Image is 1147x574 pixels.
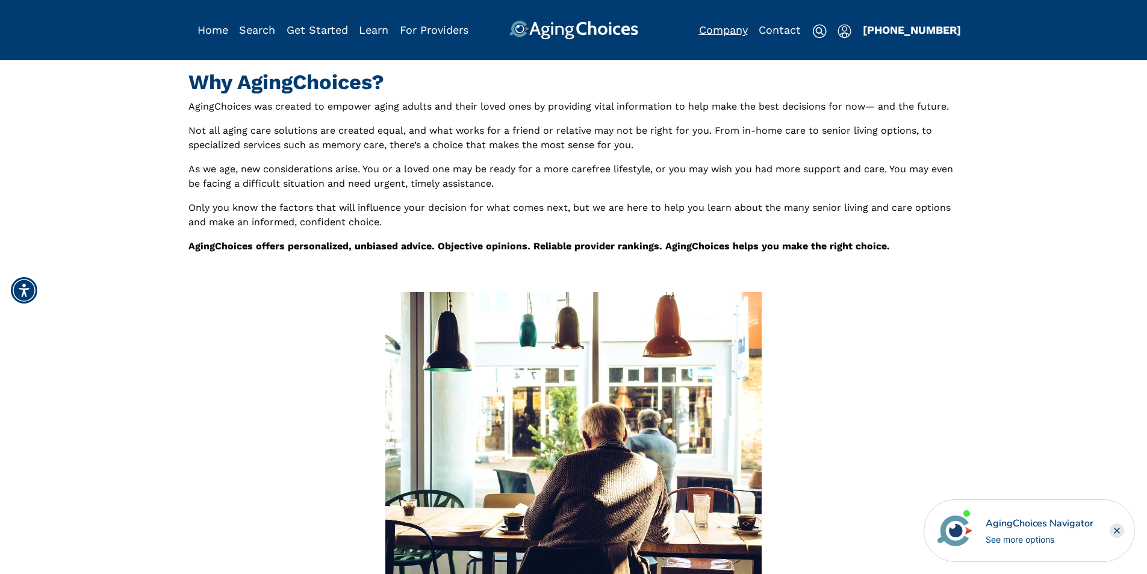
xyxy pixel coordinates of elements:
[359,23,388,36] a: Learn
[934,510,975,551] img: avatar
[239,23,275,36] a: Search
[509,20,638,40] img: AgingChoices
[812,24,827,39] img: search-icon.svg
[863,23,961,36] a: [PHONE_NUMBER]
[239,20,275,40] div: Popover trigger
[986,516,1093,531] div: AgingChoices Navigator
[759,23,801,36] a: Contact
[188,70,959,95] h1: Why AgingChoices?
[986,533,1093,546] div: See more options
[287,23,348,36] a: Get Started
[188,162,959,191] p: As we age, new considerations arise. You or a loved one may be ready for a more carefree lifestyl...
[188,240,890,252] strong: AgingChoices offers personalized, unbiased advice. Objective opinions. Reliable provider rankings...
[188,201,959,229] p: Only you know the factors that will influence your decision for what comes next, but we are here ...
[400,23,468,36] a: For Providers
[188,123,959,152] p: Not all aging care solutions are created equal, and what works for a friend or relative may not b...
[197,23,228,36] a: Home
[188,99,959,114] p: AgingChoices was created to empower aging adults and their loved ones by providing vital informat...
[699,23,748,36] a: Company
[11,277,37,304] div: Accessibility Menu
[838,24,851,39] img: user-icon.svg
[1110,523,1124,538] div: Close
[838,20,851,40] div: Popover trigger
